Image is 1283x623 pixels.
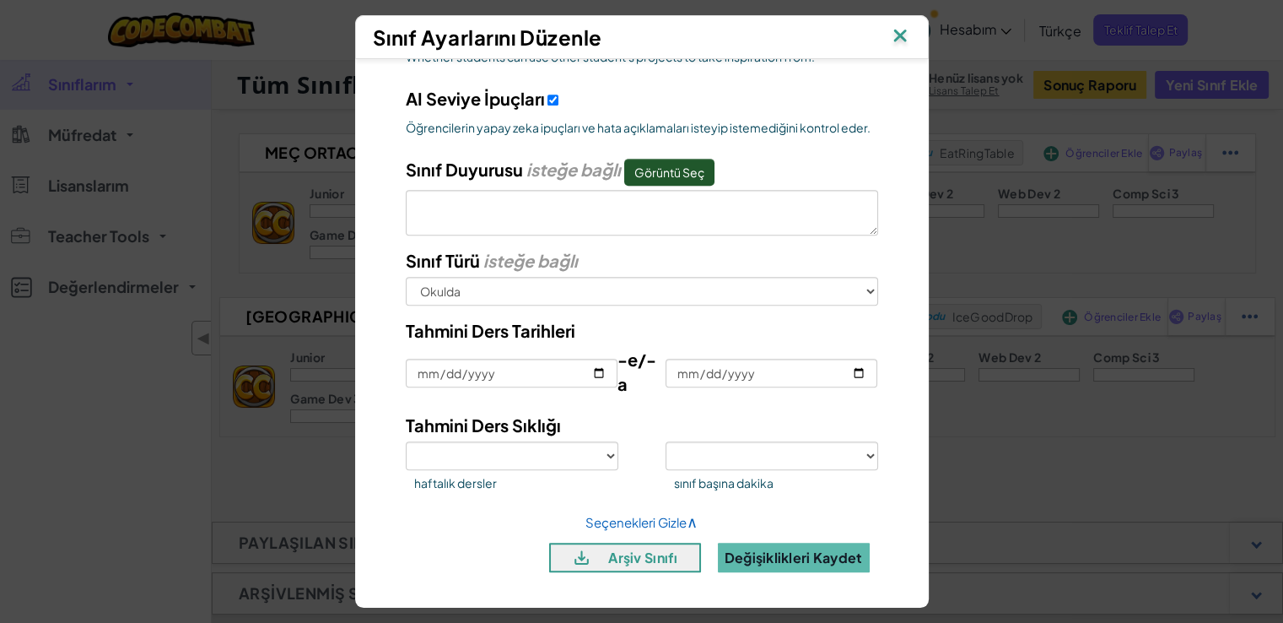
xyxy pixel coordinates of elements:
span: Sınıf Türü [406,250,480,271]
i: isteğe bağlı [483,250,578,271]
span: Tahmini Ders Tarihleri [406,320,575,341]
button: arşiv sınıfı [549,543,701,572]
a: Seçenekleri Gizle [585,514,698,530]
span: Sınıf Duyurusu [406,159,523,180]
button: Sınıf Duyurusu isteğe bağlı [624,159,714,186]
span: haftalık dersler [414,474,618,491]
img: IconArchive.svg [571,547,592,568]
span: AI Seviye İpuçları [406,88,545,109]
button: Değişiklikleri Kaydet [718,543,870,572]
span: sınıf başına dakika [674,474,878,491]
span: ∧ [687,512,698,531]
span: Tahmini Ders Sıklığı [406,414,561,436]
i: isteğe bağlı [526,159,621,180]
span: Öğrencilerin yapay zeka ipuçları ve hata açıklamaları isteyip istemediğini kontrol eder. [406,119,878,136]
span: -e/-a [617,349,656,394]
